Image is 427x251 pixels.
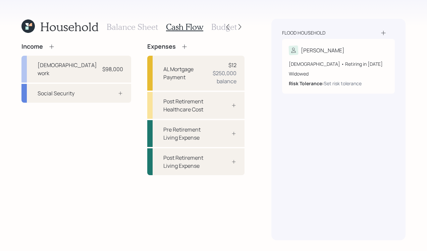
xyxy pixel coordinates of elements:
div: $12 [228,61,236,69]
b: Risk Tolerance: [289,80,324,87]
div: Widowed [289,70,388,77]
h1: Household [40,19,99,34]
div: [DEMOGRAPHIC_DATA] • Retiring in [DATE] [289,60,388,67]
div: Social Security [38,89,74,97]
h3: Balance Sheet [107,22,158,32]
h4: Income [21,43,43,50]
div: $250,000 balance [206,69,236,85]
div: Set risk tolerance [324,80,362,87]
div: Pre Retirement Living Expense [163,125,211,142]
div: Flood household [282,30,325,36]
h3: Cash Flow [166,22,203,32]
div: $98,000 [102,65,123,73]
h4: Expenses [147,43,176,50]
h3: Budget [211,22,237,32]
div: [PERSON_NAME] [301,46,344,54]
div: Post Retirement Living Expense [163,154,211,170]
div: Post Retirement Healthcare Cost [163,97,211,113]
div: AL Mortgage Payment [163,65,200,81]
div: [DEMOGRAPHIC_DATA] work [38,61,98,77]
